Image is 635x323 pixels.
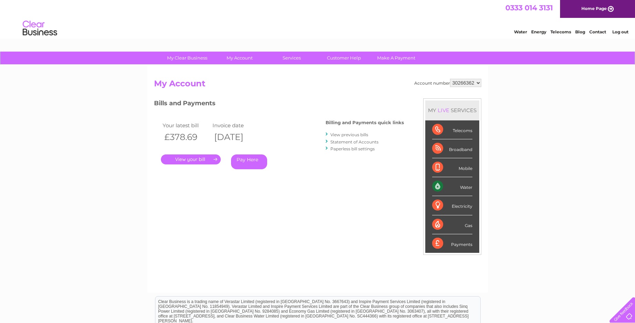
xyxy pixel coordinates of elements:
[154,98,404,110] h3: Bills and Payments
[432,196,472,215] div: Electricity
[316,52,372,64] a: Customer Help
[505,3,553,12] a: 0333 014 3131
[432,215,472,234] div: Gas
[22,18,57,39] img: logo.png
[436,107,451,114] div: LIVE
[330,132,368,137] a: View previous bills
[330,146,375,151] a: Paperless bill settings
[368,52,425,64] a: Make A Payment
[155,4,480,33] div: Clear Business is a trading name of Verastar Limited (registered in [GEOGRAPHIC_DATA] No. 3667643...
[211,130,261,144] th: [DATE]
[231,154,267,169] a: Pay Here
[159,52,216,64] a: My Clear Business
[432,234,472,253] div: Payments
[575,29,585,34] a: Blog
[589,29,606,34] a: Contact
[326,120,404,125] h4: Billing and Payments quick links
[432,177,472,196] div: Water
[514,29,527,34] a: Water
[432,139,472,158] div: Broadband
[154,79,481,92] h2: My Account
[432,158,472,177] div: Mobile
[161,154,221,164] a: .
[330,139,379,144] a: Statement of Accounts
[263,52,320,64] a: Services
[432,120,472,139] div: Telecoms
[414,79,481,87] div: Account number
[211,121,261,130] td: Invoice date
[161,121,211,130] td: Your latest bill
[531,29,546,34] a: Energy
[425,100,479,120] div: MY SERVICES
[161,130,211,144] th: £378.69
[550,29,571,34] a: Telecoms
[612,29,628,34] a: Log out
[211,52,268,64] a: My Account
